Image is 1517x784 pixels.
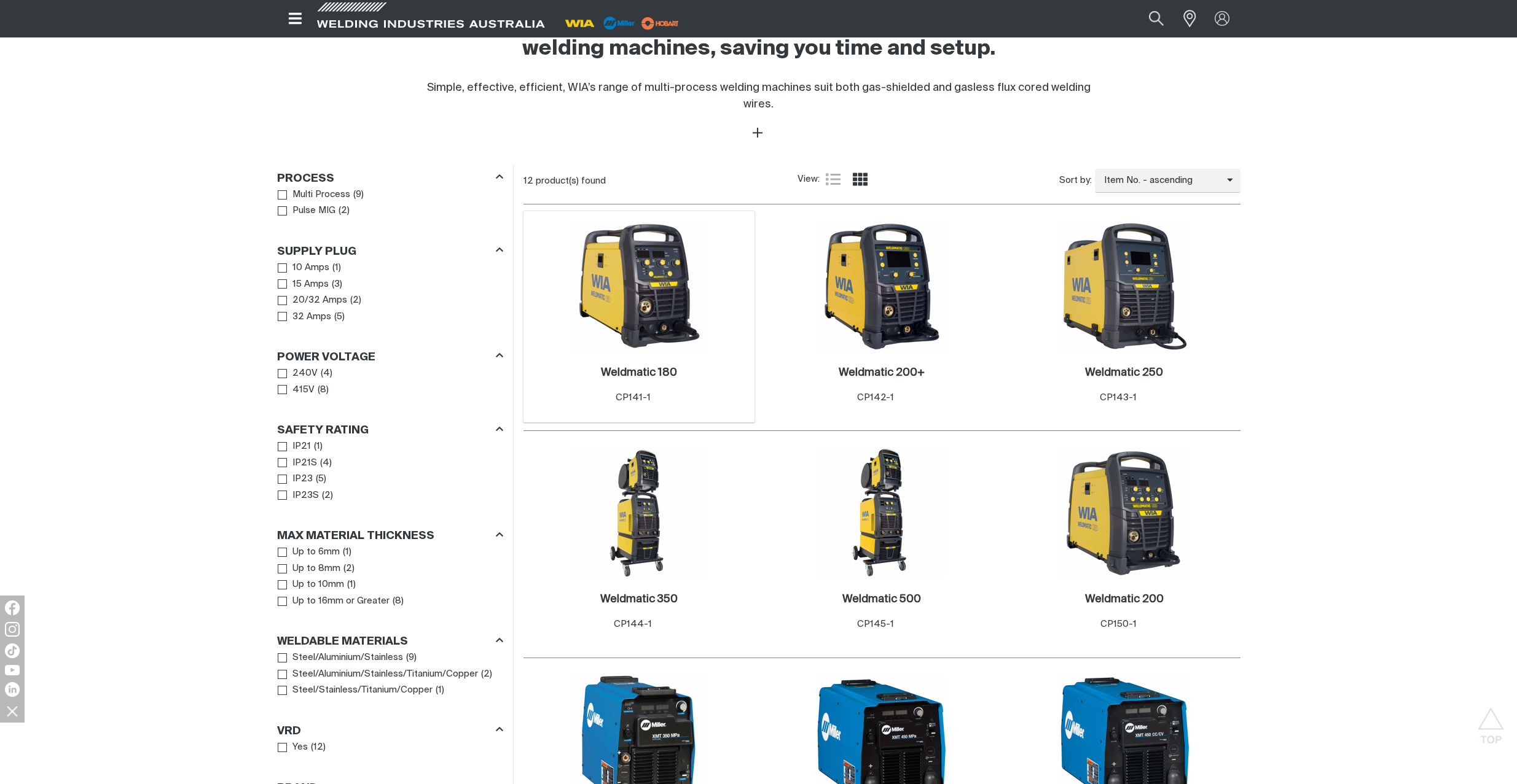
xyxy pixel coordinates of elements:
a: Weldmatic 180 [601,366,677,380]
input: Product name or item number... [1119,5,1177,33]
a: Yes [278,739,308,756]
img: Weldmatic 200 [1059,447,1190,578]
div: Max Material Thickness [277,527,503,544]
h3: Power Voltage [277,351,375,365]
span: 415V [292,383,315,397]
h3: Max Material Thickness [277,529,434,543]
span: CP142-1 [857,393,894,402]
a: List view [826,172,841,187]
a: 32 Amps [278,309,332,325]
h2: Weldmatic 180 [601,367,677,378]
a: IP23 [278,471,313,487]
div: Weldable Materials [277,633,503,650]
span: ( 5 ) [334,310,345,324]
span: ( 3 ) [332,278,342,292]
img: Weldmatic 350 [573,447,705,578]
span: Yes [292,740,308,755]
img: TikTok [5,643,20,658]
span: CP144-1 [614,619,652,629]
span: ( 1 ) [332,261,341,275]
h3: Weldable Materials [277,635,408,649]
h2: Weldmatic 350 [600,594,678,605]
ul: VRD [278,739,503,756]
a: Weldmatic 350 [600,592,678,607]
h3: VRD [277,724,301,739]
h3: Supply Plug [277,245,356,259]
span: Up to 16mm or Greater [292,594,390,608]
span: ( 2 ) [322,489,333,503]
span: ( 2 ) [343,562,355,576]
span: ( 9 ) [353,188,364,202]
span: Up to 8mm [292,562,340,576]
span: ( 5 ) [316,472,326,486]
span: ( 9 ) [406,651,417,665]
section: Product list controls [523,165,1241,196]
h2: Weldmatic 250 [1085,367,1163,378]
button: Search products [1135,5,1177,33]
a: IP21S [278,455,318,472]
ul: Max Material Thickness [278,544,503,609]
div: 12 [523,175,798,187]
img: Facebook [5,600,20,615]
span: ( 8 ) [393,594,404,608]
a: Weldmatic 200+ [839,366,925,380]
h2: Weldmatic 500 [842,594,921,605]
h2: Weldmatic 200+ [839,367,925,378]
img: YouTube [5,665,20,675]
div: Supply Plug [277,243,503,259]
span: ( 1 ) [347,578,356,592]
span: Steel/Stainless/Titanium/Copper [292,683,433,697]
h2: Weldmatic 200 [1085,594,1164,605]
span: ( 1 ) [343,545,351,559]
span: ( 1 ) [436,683,444,697]
span: Item No. - ascending [1095,174,1227,188]
button: Scroll to top [1477,707,1505,735]
a: 15 Amps [278,276,329,293]
span: CP150-1 [1100,619,1137,629]
span: IP23 [292,472,313,486]
a: Multi Process [278,187,351,203]
span: IP23S [292,489,319,503]
span: 240V [292,367,318,381]
span: Pulse MIG [292,204,335,218]
span: product(s) found [536,176,606,185]
ul: Supply Plug [278,260,503,325]
img: hide socials [2,701,23,721]
img: Weldmatic 250 [1059,220,1190,352]
a: Steel/Aluminium/Stainless/Titanium/Copper [278,666,479,683]
span: Multi Process [292,188,350,202]
span: CP143-1 [1100,393,1137,402]
div: Process [277,169,503,186]
a: Weldmatic 500 [842,592,921,607]
a: IP21 [278,438,312,455]
span: ( 1 ) [314,440,323,454]
img: miller [638,14,683,33]
span: Steel/Aluminium/Stainless [292,651,403,665]
a: Weldmatic 200 [1085,592,1164,607]
a: miller [638,18,683,28]
span: ( 2 ) [339,204,350,218]
a: 10 Amps [278,260,330,276]
a: Weldmatic 250 [1085,366,1163,380]
h3: Safety Rating [277,424,369,438]
ul: Power Voltage [278,365,503,398]
ul: Weldable Materials [278,650,503,699]
span: Sort by: [1059,174,1092,188]
span: CP145-1 [857,619,894,629]
span: 15 Amps [292,278,329,292]
ul: Process [278,187,503,219]
div: Safety Rating [277,422,503,438]
span: ( 8 ) [318,383,329,397]
a: Up to 10mm [278,576,345,593]
a: Up to 16mm or Greater [278,593,390,610]
span: IP21 [292,440,311,454]
a: Steel/Stainless/Titanium/Copper [278,682,433,699]
img: Instagram [5,622,20,637]
span: Up to 10mm [292,578,344,592]
ul: Safety Rating [278,438,503,503]
span: Simple, effective, efficient, WIA’s range of multi-process welding machines suit both gas-shielde... [427,82,1091,110]
span: ( 12 ) [311,740,326,755]
a: Steel/Aluminium/Stainless [278,650,404,666]
span: ( 4 ) [321,367,332,381]
div: VRD [277,722,503,739]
